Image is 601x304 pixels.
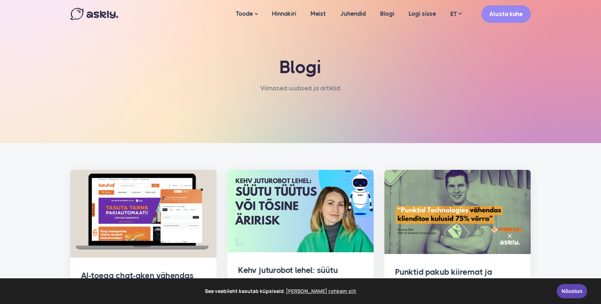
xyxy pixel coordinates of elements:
[10,286,552,297] span: See veebileht kasutab küpsiseid.
[261,83,340,101] nav: breadcrumb
[261,83,340,93] li: Viimased uudised ja artiklid
[395,267,500,300] a: Punktid pakub kiiremat ja tõhusamat kliendituge 75% väiksemate kuludega
[443,9,469,19] a: ET
[285,286,358,297] a: learn more about cookies
[557,284,587,298] a: Nõustun
[481,5,531,23] a: Alusta kohe
[70,8,118,20] img: Askly
[149,57,452,78] h1: Blogi
[81,271,194,303] a: AI-toega chat-aken vähendas Bauhofil klienditoe kõnede ja kirjade arvu 50%
[238,265,338,287] a: Kehv juturobot lehel: süütu tüütus või tõsine äririsk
